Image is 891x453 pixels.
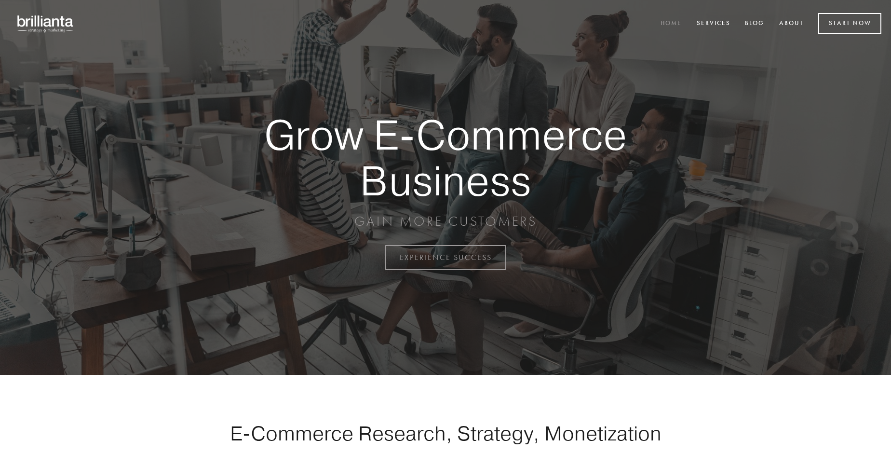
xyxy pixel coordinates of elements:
a: EXPERIENCE SUCCESS [385,245,506,270]
a: Blog [739,16,770,32]
a: Services [690,16,737,32]
a: About [773,16,810,32]
a: Home [654,16,688,32]
a: Start Now [818,13,881,34]
h1: E-Commerce Research, Strategy, Monetization [200,421,691,445]
strong: Grow E-Commerce Business [230,112,661,203]
p: GAIN MORE CUSTOMERS [230,213,661,230]
img: brillianta - research, strategy, marketing [10,10,82,38]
